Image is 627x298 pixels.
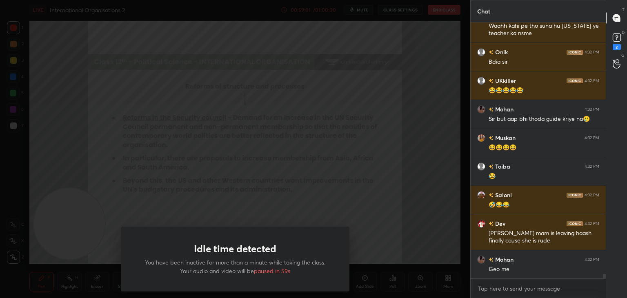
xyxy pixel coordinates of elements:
[494,255,514,264] h6: Mohan
[621,52,625,58] p: G
[477,191,485,199] img: 35496b7a555e4157a897596d52e1ba6a.jpg
[489,136,494,140] img: no-rating-badge.077c3623.svg
[489,172,599,180] div: 😂
[585,136,599,140] div: 4:32 PM
[585,50,599,55] div: 4:32 PM
[471,0,497,22] p: Chat
[567,78,583,83] img: iconic-dark.1390631f.png
[494,76,516,85] h6: UKkiller
[494,191,512,199] h6: Saloni
[567,221,583,226] img: iconic-dark.1390631f.png
[585,164,599,169] div: 4:32 PM
[613,44,621,50] div: 2
[477,48,485,56] img: default.png
[477,220,485,228] img: 59399bfcaef74428a0593f3398948636.jpg
[489,58,599,66] div: Bdia sir
[567,193,583,198] img: iconic-dark.1390631f.png
[471,22,606,279] div: grid
[489,201,599,209] div: 🤣😂😂
[489,165,494,169] img: no-rating-badge.077c3623.svg
[494,48,508,56] h6: Onik
[494,133,516,142] h6: Muskan
[494,162,510,171] h6: Toiba
[194,243,276,255] h1: Idle time detected
[585,257,599,262] div: 4:32 PM
[489,265,599,274] div: Geo me
[567,50,583,55] img: iconic-dark.1390631f.png
[254,267,290,275] span: paused in 59s
[489,229,599,245] div: [PERSON_NAME] mam is leaving haash finally cause she is rude
[622,29,625,36] p: D
[477,256,485,264] img: 6b0fccd259fa47c383fc0b844a333e12.jpg
[585,107,599,112] div: 4:32 PM
[622,7,625,13] p: T
[494,219,505,228] h6: Dev
[489,107,494,112] img: no-rating-badge.077c3623.svg
[585,78,599,83] div: 4:32 PM
[140,258,330,275] p: You have been inactive for more than a minute while taking the class. Your audio and video will be
[494,105,514,113] h6: Mohan
[489,193,494,198] img: no-rating-badge.077c3623.svg
[585,221,599,226] div: 4:32 PM
[489,258,494,262] img: no-rating-badge.077c3623.svg
[585,193,599,198] div: 4:32 PM
[489,222,494,226] img: no-rating-badge.077c3623.svg
[489,144,599,152] div: 😆😆😆😆
[477,162,485,171] img: default.png
[477,105,485,113] img: 6b0fccd259fa47c383fc0b844a333e12.jpg
[477,134,485,142] img: 01d58a34e1d04059a3807cb2dfaefdc8.jpg
[477,77,485,85] img: default.png
[489,87,599,95] div: 😂😂😂😂😂
[489,115,599,123] div: Sir but aap bhi thoda guide kriye na🥲
[489,79,494,83] img: no-rating-badge.077c3623.svg
[489,50,494,55] img: no-rating-badge.077c3623.svg
[489,22,599,38] div: Waahh kahi pe tho suna hu [US_STATE] ye teacher ka nsme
